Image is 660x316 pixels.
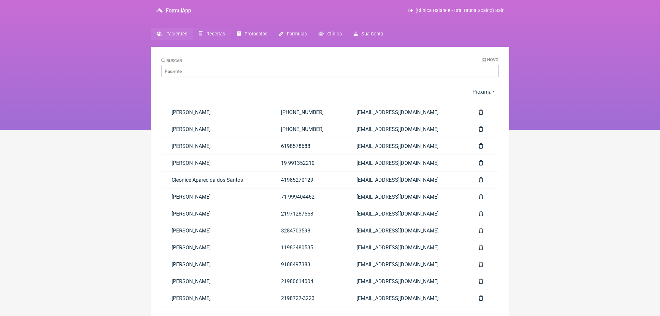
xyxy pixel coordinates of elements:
a: 21971287558 [271,205,346,222]
a: [PERSON_NAME] [161,273,271,290]
span: (Clínica Balance - Dra. Bruna Scalco) Sair [416,8,504,13]
a: Novo [483,57,499,62]
a: Próxima › [473,89,495,95]
a: [PERSON_NAME] [161,104,271,121]
a: [EMAIL_ADDRESS][DOMAIN_NAME] [346,239,468,256]
a: 6198578688 [271,138,346,154]
a: [PERSON_NAME] [161,138,271,154]
a: Receitas [193,28,231,40]
span: Receitas [206,31,225,37]
a: [PERSON_NAME] [161,121,271,138]
a: [EMAIL_ADDRESS][DOMAIN_NAME] [346,222,468,239]
a: Sua Conta [348,28,389,40]
a: [PERSON_NAME] [161,189,271,205]
span: Novo [487,57,499,62]
a: [EMAIL_ADDRESS][DOMAIN_NAME] [346,121,468,138]
a: [EMAIL_ADDRESS][DOMAIN_NAME] [346,290,468,307]
a: [PERSON_NAME] [161,290,271,307]
a: [EMAIL_ADDRESS][DOMAIN_NAME] [346,273,468,290]
a: 9188497383 [271,256,346,273]
a: [EMAIL_ADDRESS][DOMAIN_NAME] [346,205,468,222]
a: [EMAIL_ADDRESS][DOMAIN_NAME] [346,172,468,188]
a: Clínica [313,28,348,40]
a: 3284703598 [271,222,346,239]
a: 19 991352210 [271,155,346,171]
a: [PERSON_NAME] [161,239,271,256]
a: [PHONE_NUMBER] [271,121,346,138]
a: [PERSON_NAME] [161,205,271,222]
a: 41985270129 [271,172,346,188]
a: [EMAIL_ADDRESS][DOMAIN_NAME] [346,189,468,205]
a: Cleonice Aparecida dos Santos [161,172,271,188]
nav: pager [161,85,499,99]
label: Buscar [161,58,182,63]
span: Sua Conta [362,31,384,37]
a: Protocolos [231,28,273,40]
a: [PERSON_NAME] [161,222,271,239]
a: 11983480535 [271,239,346,256]
h3: FormulApp [166,7,191,14]
span: Pacientes [166,31,188,37]
a: 71 999404462 [271,189,346,205]
a: [EMAIL_ADDRESS][DOMAIN_NAME] [346,104,468,121]
a: Fórmulas [273,28,313,40]
a: [PERSON_NAME] [161,256,271,273]
a: [EMAIL_ADDRESS][DOMAIN_NAME] [346,256,468,273]
span: Fórmulas [287,31,307,37]
a: Pacientes [151,28,193,40]
a: [EMAIL_ADDRESS][DOMAIN_NAME] [346,138,468,154]
a: 2198727-3223 [271,290,346,307]
a: [PERSON_NAME] [161,155,271,171]
span: Protocolos [245,31,267,37]
input: Paciente [161,65,499,77]
a: (Clínica Balance - Dra. Bruna Scalco) Sair [408,8,504,13]
a: 21980614004 [271,273,346,290]
a: [PHONE_NUMBER] [271,104,346,121]
span: Clínica [327,31,342,37]
a: [EMAIL_ADDRESS][DOMAIN_NAME] [346,155,468,171]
